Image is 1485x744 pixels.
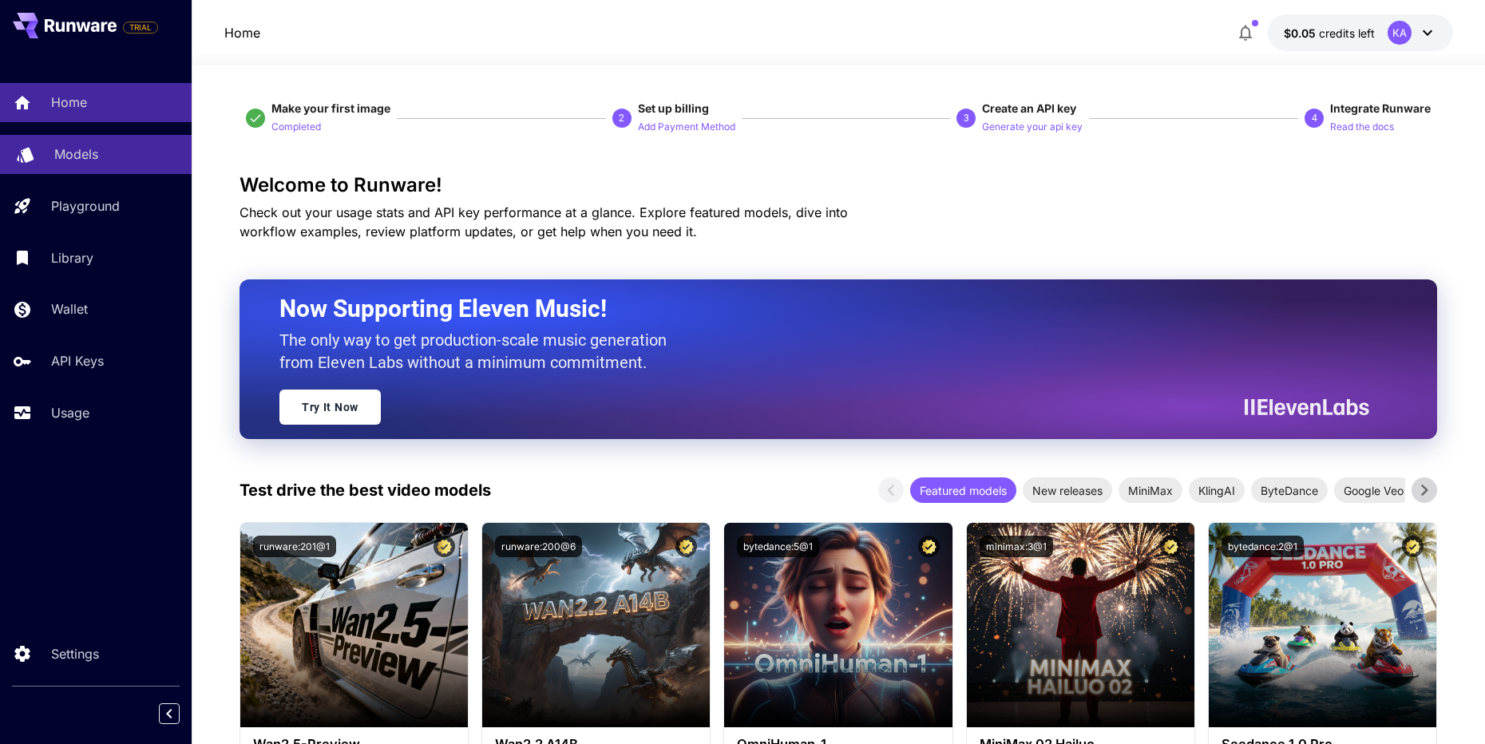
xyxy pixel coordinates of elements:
[240,478,491,502] p: Test drive the best video models
[1402,536,1424,557] button: Certified Model – Vetted for best performance and includes a commercial license.
[1209,523,1436,727] img: alt
[967,523,1194,727] img: alt
[1284,25,1375,42] div: $0.0487
[482,523,710,727] img: alt
[1222,536,1304,557] button: bytedance:2@1
[1251,477,1328,503] div: ByteDance
[279,294,1357,324] h2: Now Supporting Eleven Music!
[638,120,735,135] p: Add Payment Method
[123,18,158,37] span: Add your payment card to enable full platform functionality.
[51,644,99,663] p: Settings
[910,477,1016,503] div: Featured models
[51,299,88,319] p: Wallet
[51,93,87,112] p: Home
[271,101,390,115] span: Make your first image
[737,536,819,557] button: bytedance:5@1
[1334,477,1413,503] div: Google Veo
[964,111,969,125] p: 3
[171,699,192,728] div: Collapse sidebar
[240,204,848,239] span: Check out your usage stats and API key performance at a glance. Explore featured models, dive int...
[495,536,582,557] button: runware:200@6
[279,329,679,374] p: The only way to get production-scale music generation from Eleven Labs without a minimum commitment.
[271,117,321,136] button: Completed
[1189,482,1245,499] span: KlingAI
[918,536,940,557] button: Certified Model – Vetted for best performance and includes a commercial license.
[253,536,336,557] button: runware:201@1
[982,101,1076,115] span: Create an API key
[1119,477,1182,503] div: MiniMax
[982,117,1083,136] button: Generate your api key
[434,536,455,557] button: Certified Model – Vetted for best performance and includes a commercial license.
[159,703,180,724] button: Collapse sidebar
[724,523,952,727] img: alt
[51,403,89,422] p: Usage
[279,390,381,425] a: Try It Now
[1251,482,1328,499] span: ByteDance
[1023,482,1112,499] span: New releases
[1284,26,1319,40] span: $0.05
[1119,482,1182,499] span: MiniMax
[224,23,260,42] nav: breadcrumb
[619,111,624,125] p: 2
[240,174,1437,196] h3: Welcome to Runware!
[910,482,1016,499] span: Featured models
[1268,14,1453,51] button: $0.0487KA
[271,120,321,135] p: Completed
[1330,117,1394,136] button: Read the docs
[1334,482,1413,499] span: Google Veo
[1189,477,1245,503] div: KlingAI
[51,351,104,370] p: API Keys
[224,23,260,42] a: Home
[1023,477,1112,503] div: New releases
[1388,21,1412,45] div: KA
[51,248,93,267] p: Library
[1330,101,1431,115] span: Integrate Runware
[638,101,709,115] span: Set up billing
[638,117,735,136] button: Add Payment Method
[1330,120,1394,135] p: Read the docs
[675,536,697,557] button: Certified Model – Vetted for best performance and includes a commercial license.
[1319,26,1375,40] span: credits left
[982,120,1083,135] p: Generate your api key
[1160,536,1182,557] button: Certified Model – Vetted for best performance and includes a commercial license.
[124,22,157,34] span: TRIAL
[240,523,468,727] img: alt
[1312,111,1317,125] p: 4
[54,144,98,164] p: Models
[980,536,1053,557] button: minimax:3@1
[51,196,120,216] p: Playground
